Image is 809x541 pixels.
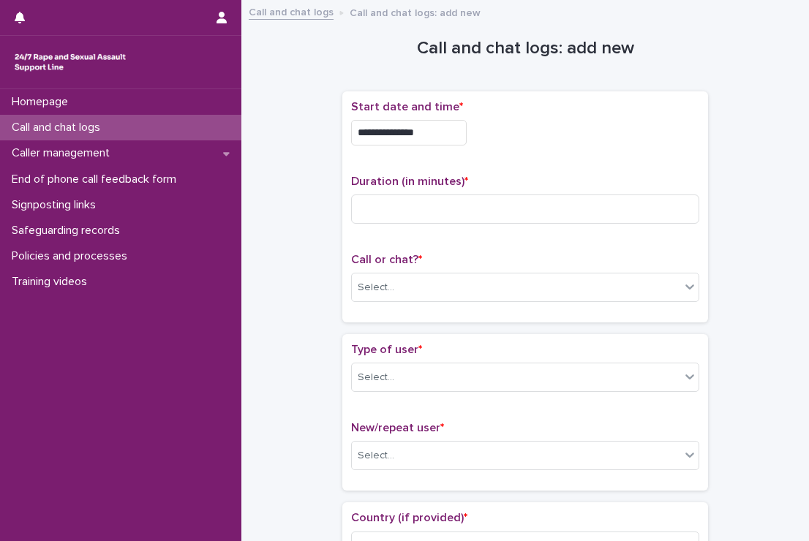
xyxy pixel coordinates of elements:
[358,370,394,385] div: Select...
[351,101,463,113] span: Start date and time
[351,512,467,523] span: Country (if provided)
[6,249,139,263] p: Policies and processes
[12,48,129,77] img: rhQMoQhaT3yELyF149Cw
[6,173,188,186] p: End of phone call feedback form
[6,121,112,135] p: Call and chat logs
[6,224,132,238] p: Safeguarding records
[350,4,481,20] p: Call and chat logs: add new
[6,275,99,289] p: Training videos
[6,95,80,109] p: Homepage
[358,448,394,464] div: Select...
[351,422,444,434] span: New/repeat user
[351,175,468,187] span: Duration (in minutes)
[351,344,422,355] span: Type of user
[351,254,422,265] span: Call or chat?
[342,38,708,59] h1: Call and chat logs: add new
[358,280,394,295] div: Select...
[249,3,334,20] a: Call and chat logs
[6,146,121,160] p: Caller management
[6,198,108,212] p: Signposting links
